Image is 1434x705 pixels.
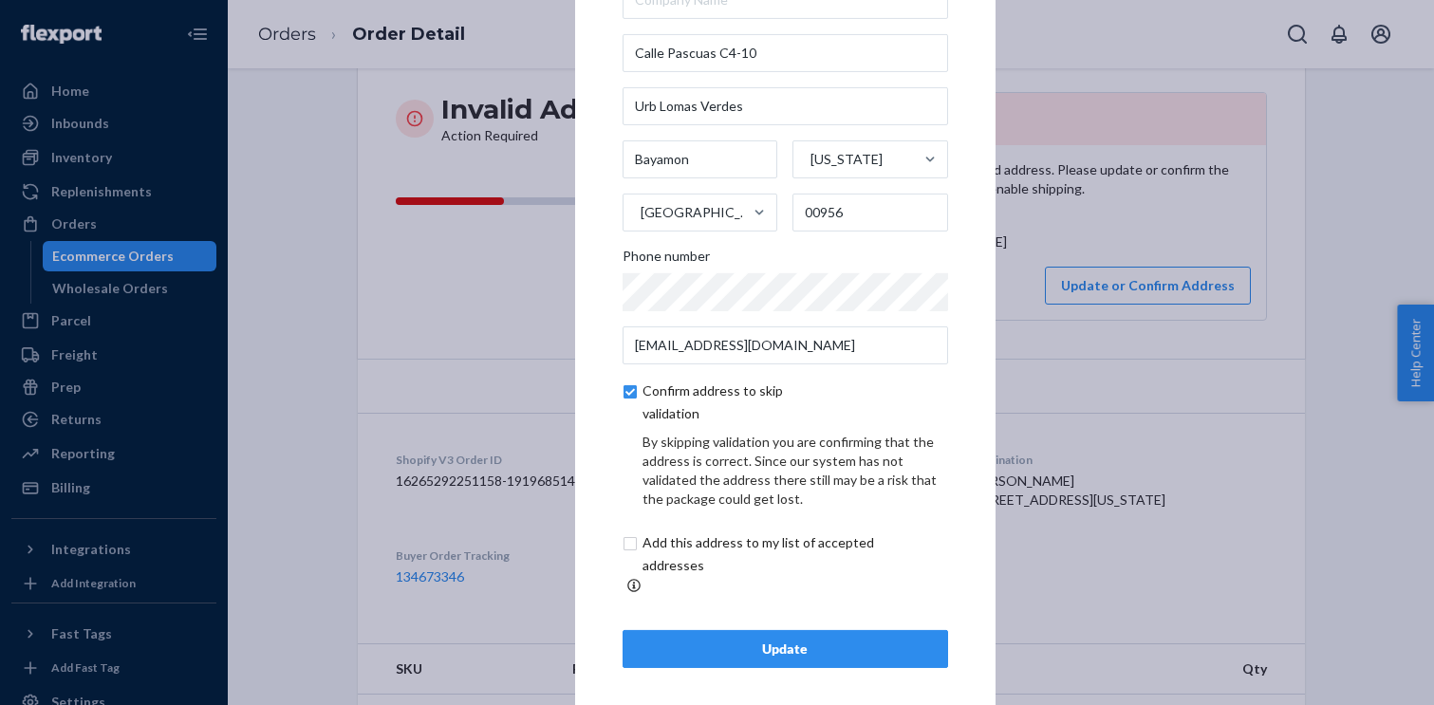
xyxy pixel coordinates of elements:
div: [US_STATE] [810,150,883,169]
div: By skipping validation you are confirming that the address is correct. Since our system has not v... [643,433,948,509]
button: Update [623,630,948,668]
input: [US_STATE] [809,140,810,178]
input: Email (Only Required for International) [623,326,948,364]
input: ZIP Code [792,194,948,232]
input: City [623,140,778,178]
input: [GEOGRAPHIC_DATA] [639,194,641,232]
input: Street Address 2 (Optional) [623,87,948,125]
input: Street Address [623,34,948,72]
div: Update [639,640,932,659]
span: Phone number [623,247,710,273]
div: [GEOGRAPHIC_DATA] [641,203,753,222]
